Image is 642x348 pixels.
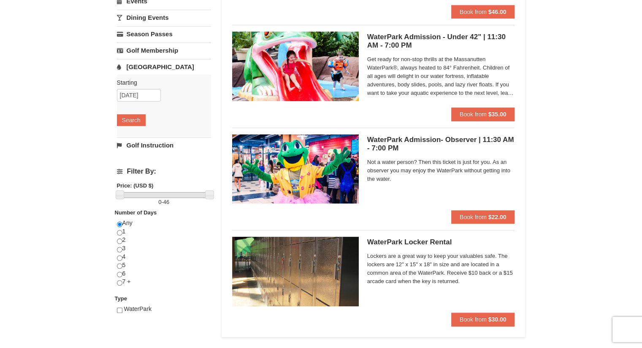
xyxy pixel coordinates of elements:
[460,214,487,220] span: Book from
[117,59,211,75] a: [GEOGRAPHIC_DATA]
[367,252,515,286] span: Lockers are a great way to keep your valuables safe. The lockers are 12" x 15" x 18" in size and ...
[232,32,359,101] img: 6619917-1570-0b90b492.jpg
[488,8,507,15] strong: $46.00
[460,8,487,15] span: Book from
[451,107,515,121] button: Book from $35.00
[158,199,161,205] span: 0
[117,78,205,87] label: Starting
[460,316,487,323] span: Book from
[367,136,515,153] h5: WaterPark Admission- Observer | 11:30 AM - 7:00 PM
[117,168,211,175] h4: Filter By:
[367,158,515,183] span: Not a water person? Then this ticket is just for you. As an observer you may enjoy the WaterPark ...
[488,214,507,220] strong: $22.00
[367,33,515,50] h5: WaterPark Admission - Under 42" | 11:30 AM - 7:00 PM
[117,10,211,25] a: Dining Events
[117,43,211,58] a: Golf Membership
[232,134,359,203] img: 6619917-1587-675fdf84.jpg
[117,26,211,42] a: Season Passes
[367,55,515,97] span: Get ready for non-stop thrills at the Massanutten WaterPark®, always heated to 84° Fahrenheit. Ch...
[451,5,515,19] button: Book from $46.00
[124,305,152,312] span: WaterPark
[451,313,515,326] button: Book from $30.00
[232,237,359,306] img: 6619917-1005-d92ad057.png
[117,182,154,189] strong: Price: (USD $)
[460,111,487,118] span: Book from
[367,238,515,246] h5: WaterPark Locker Rental
[117,198,211,206] label: -
[117,114,146,126] button: Search
[115,295,127,302] strong: Type
[488,316,507,323] strong: $30.00
[115,209,157,216] strong: Number of Days
[488,111,507,118] strong: $35.00
[117,137,211,153] a: Golf Instruction
[451,210,515,224] button: Book from $22.00
[163,199,169,205] span: 46
[117,219,211,294] div: Any 1 2 3 4 5 6 7 +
